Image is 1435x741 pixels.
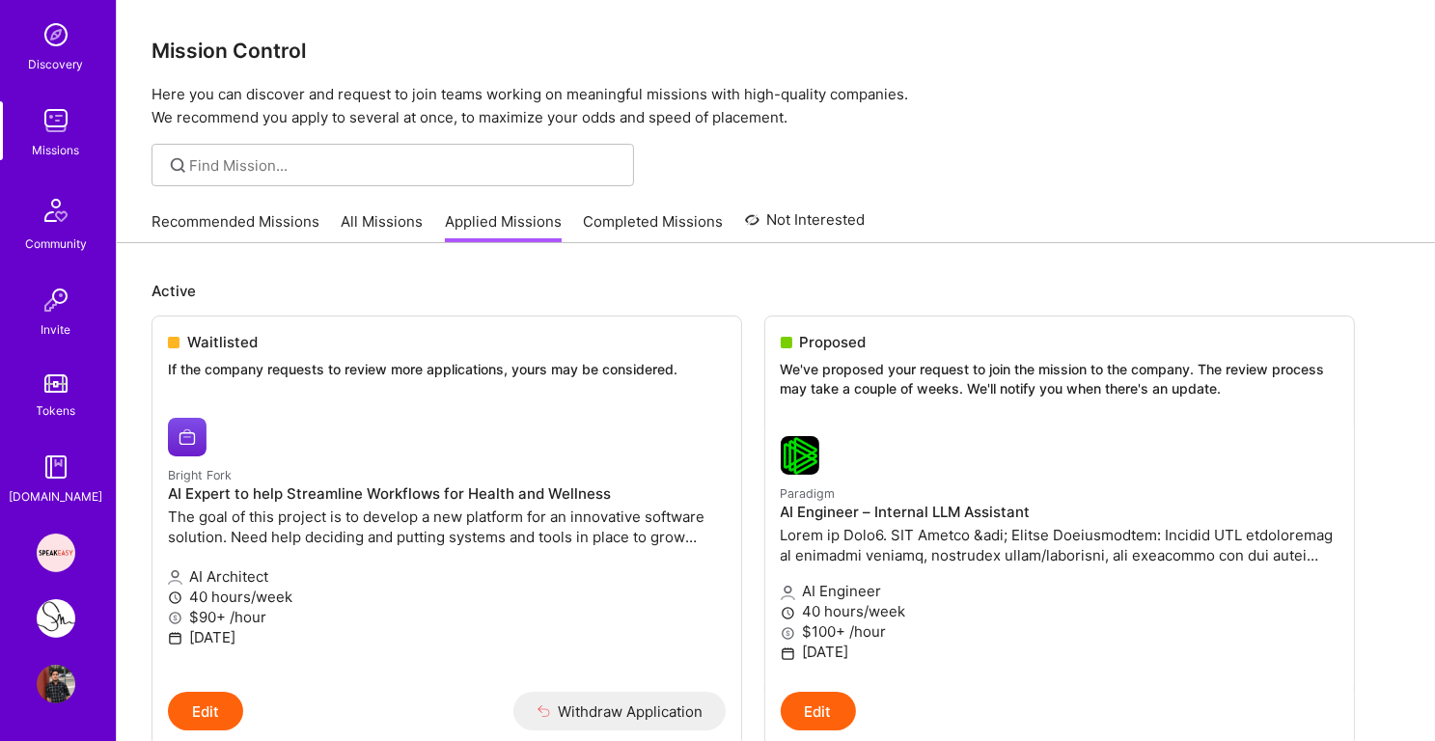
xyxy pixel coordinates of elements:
i: icon MoneyGray [168,611,182,625]
i: icon Clock [781,606,795,620]
p: AI Architect [168,566,726,587]
a: Bright Fork company logoBright ForkAI Expert to help Streamline Workflows for Health and Wellness... [152,402,741,693]
img: discovery [37,15,75,54]
button: Withdraw Application [513,692,727,730]
p: We've proposed your request to join the mission to the company. The review process may take a cou... [781,360,1338,398]
img: guide book [37,448,75,486]
i: icon MoneyGray [781,626,795,641]
img: Speakeasy: Software Engineer to help Customers write custom functions [37,534,75,572]
img: Paradigm company logo [781,436,819,475]
a: SlingShot Pixa : Backend Engineer for Sports Photography Workflow Platform [32,599,80,638]
i: icon Calendar [781,646,795,661]
div: Community [25,233,87,254]
div: Missions [33,140,80,160]
a: Not Interested [745,208,866,243]
p: [DATE] [781,642,1338,662]
img: Bright Fork company logo [168,418,207,456]
h4: AI Engineer – Internal LLM Assistant [781,504,1338,521]
p: 40 hours/week [168,587,726,607]
button: Edit [781,692,856,730]
a: Paradigm company logoParadigmAI Engineer – Internal LLM AssistantLorem ip Dolo6. SIT Ametco &adi;... [765,421,1354,692]
p: If the company requests to review more applications, yours may be considered. [168,360,726,379]
i: icon Calendar [168,631,182,645]
div: Tokens [37,400,76,421]
p: $90+ /hour [168,607,726,627]
div: [DOMAIN_NAME] [10,486,103,507]
p: Lorem ip Dolo6. SIT Ametco &adi; Elitse Doeiusmodtem: Incidid UTL etdoloremag al enimadmi veniamq... [781,525,1338,565]
img: teamwork [37,101,75,140]
div: Invite [41,319,71,340]
input: Find Mission... [190,155,620,176]
i: icon Applicant [781,586,795,600]
i: icon Applicant [168,570,182,585]
p: The goal of this project is to develop a new platform for an innovative software solution. Need h... [168,507,726,547]
img: tokens [44,374,68,393]
p: 40 hours/week [781,601,1338,621]
div: Discovery [29,54,84,74]
img: Community [33,187,79,233]
img: Invite [37,281,75,319]
p: AI Engineer [781,581,1338,601]
button: Edit [168,692,243,730]
a: Completed Missions [584,211,724,243]
img: SlingShot Pixa : Backend Engineer for Sports Photography Workflow Platform [37,599,75,638]
a: Recommended Missions [152,211,319,243]
a: User Avatar [32,665,80,703]
img: User Avatar [37,665,75,703]
a: Applied Missions [445,211,562,243]
p: Active [152,281,1400,301]
a: Speakeasy: Software Engineer to help Customers write custom functions [32,534,80,572]
i: icon SearchGrey [167,154,189,177]
small: Paradigm [781,486,836,501]
p: Here you can discover and request to join teams working on meaningful missions with high-quality ... [152,83,1400,129]
p: $100+ /hour [781,621,1338,642]
span: Waitlisted [187,332,258,352]
a: All Missions [342,211,424,243]
p: [DATE] [168,627,726,647]
i: icon Clock [168,590,182,605]
h4: AI Expert to help Streamline Workflows for Health and Wellness [168,485,726,503]
h3: Mission Control [152,39,1400,63]
span: Proposed [800,332,867,352]
small: Bright Fork [168,468,232,482]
